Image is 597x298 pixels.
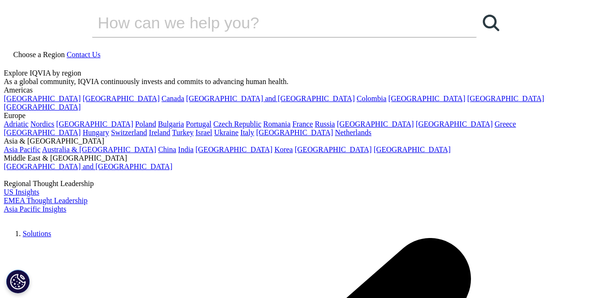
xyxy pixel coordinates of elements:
[274,145,293,153] a: Korea
[4,179,593,188] div: Regional Thought Leadership
[4,111,593,120] div: Europe
[13,51,65,59] span: Choose a Region
[294,145,371,153] a: [GEOGRAPHIC_DATA]
[158,145,176,153] a: China
[111,128,147,136] a: Switzerland
[263,120,291,128] a: Romania
[240,128,254,136] a: Italy
[30,120,54,128] a: Nordics
[4,128,81,136] a: [GEOGRAPHIC_DATA]
[4,137,593,145] div: Asia & [GEOGRAPHIC_DATA]
[483,15,499,31] svg: Search
[335,128,371,136] a: Netherlands
[67,51,101,59] a: Contact Us
[161,94,184,102] a: Canada
[4,120,28,128] a: Adriatic
[388,94,465,102] a: [GEOGRAPHIC_DATA]
[195,128,212,136] a: Israel
[416,120,493,128] a: [GEOGRAPHIC_DATA]
[4,69,593,77] div: Explore IQVIA by region
[23,230,51,238] a: Solutions
[4,205,66,213] a: Asia Pacific Insights
[4,196,87,204] a: EMEA Thought Leadership
[4,94,81,102] a: [GEOGRAPHIC_DATA]
[293,120,313,128] a: France
[374,145,451,153] a: [GEOGRAPHIC_DATA]
[186,94,354,102] a: [GEOGRAPHIC_DATA] and [GEOGRAPHIC_DATA]
[56,120,133,128] a: [GEOGRAPHIC_DATA]
[4,77,593,86] div: As a global community, IQVIA continuously invests and commits to advancing human health.
[214,128,239,136] a: Ukraine
[213,120,261,128] a: Czech Republic
[172,128,194,136] a: Turkey
[4,162,172,170] a: [GEOGRAPHIC_DATA] and [GEOGRAPHIC_DATA]
[4,188,39,196] a: US Insights
[315,120,335,128] a: Russia
[178,145,193,153] a: India
[4,145,41,153] a: Asia Pacific
[83,128,109,136] a: Hungary
[6,270,30,293] button: Cookies Settings
[477,9,505,37] a: Search
[195,145,272,153] a: [GEOGRAPHIC_DATA]
[4,103,81,111] a: [GEOGRAPHIC_DATA]
[256,128,333,136] a: [GEOGRAPHIC_DATA]
[186,120,211,128] a: Portugal
[4,154,593,162] div: Middle East & [GEOGRAPHIC_DATA]
[4,86,593,94] div: Americas
[149,128,170,136] a: Ireland
[495,120,516,128] a: Greece
[357,94,387,102] a: Colombia
[135,120,156,128] a: Poland
[92,9,450,37] input: Search
[83,94,160,102] a: [GEOGRAPHIC_DATA]
[42,145,156,153] a: Australia & [GEOGRAPHIC_DATA]
[158,120,184,128] a: Bulgaria
[467,94,544,102] a: [GEOGRAPHIC_DATA]
[337,120,414,128] a: [GEOGRAPHIC_DATA]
